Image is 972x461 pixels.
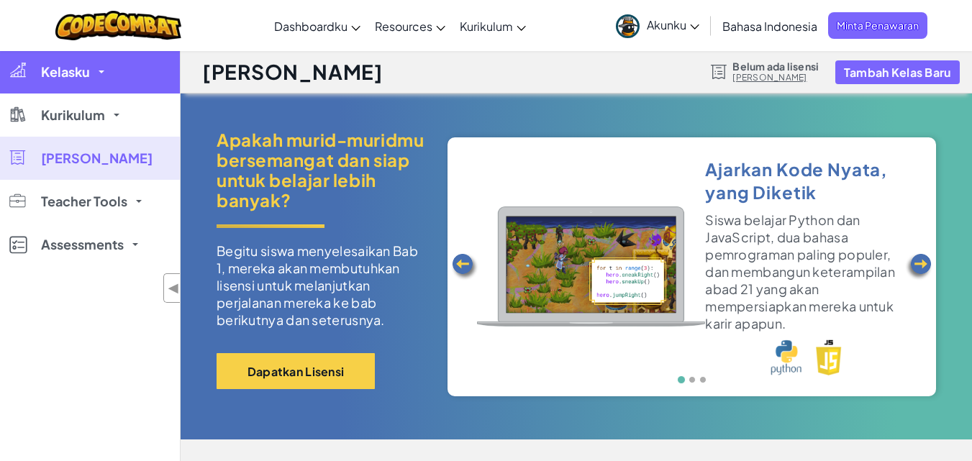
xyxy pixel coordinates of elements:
[609,3,707,48] a: Akunku
[904,252,933,281] img: Arrow_Left.png
[732,72,819,83] a: [PERSON_NAME]
[722,19,817,34] span: Bahasa Indonesia
[460,19,513,34] span: Kurikulum
[368,6,453,45] a: Resources
[217,129,426,210] span: Apakah murid-muridmu bersemangat dan siap untuk belajar lebih banyak?
[217,353,375,389] button: Dapatkan Lisensi
[477,206,706,326] img: Device_1.png
[715,6,825,45] a: Bahasa Indonesia
[41,109,105,122] span: Kurikulum
[771,339,801,375] img: python_logo.png
[732,60,819,72] span: Belum ada lisensi
[217,242,426,329] p: Begitu siswa menyelesaikan Bab 1, mereka akan membutuhkan lisensi untuk melanjutkan perjalanan me...
[267,6,368,45] a: Dashboardku
[55,11,181,40] img: CodeCombat logo
[616,14,640,38] img: avatar
[453,6,533,45] a: Kurikulum
[835,60,960,84] button: Tambah Kelas Baru
[450,252,479,281] img: Arrow_Left.png
[41,152,153,165] span: [PERSON_NAME]
[41,195,127,208] span: Teacher Tools
[647,17,699,32] span: Akunku
[705,211,907,332] p: Siswa belajar Python dan JavaScript, dua bahasa pemrograman paling populer, dan membangun keteram...
[828,12,927,39] a: Minta Penawaran
[816,339,842,375] img: javascript_logo.png
[41,65,90,78] span: Kelasku
[705,158,888,203] span: Ajarkan Kode Nyata, yang Diketik
[41,238,124,251] span: Assessments
[274,19,348,34] span: Dashboardku
[375,19,432,34] span: Resources
[168,278,180,298] span: ◀
[202,58,383,86] h1: [PERSON_NAME]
